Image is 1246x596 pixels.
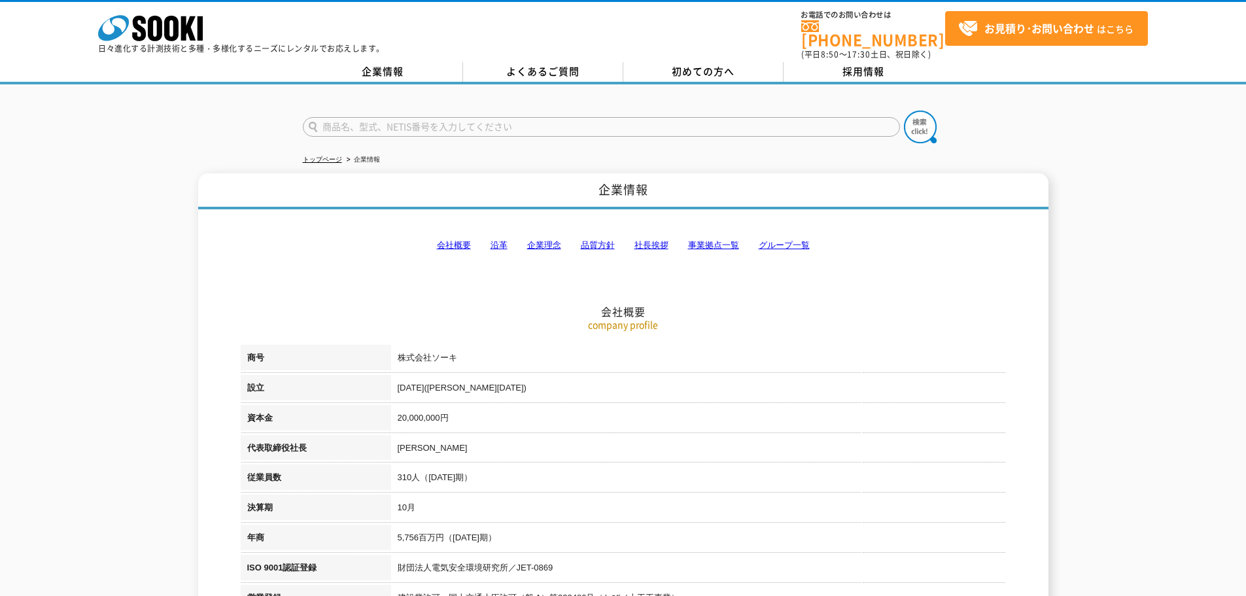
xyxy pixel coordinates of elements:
a: [PHONE_NUMBER] [801,20,945,47]
a: 会社概要 [437,240,471,250]
li: 企業情報 [344,153,380,167]
td: [PERSON_NAME] [391,435,1006,465]
th: ISO 9001認証登録 [241,555,391,585]
input: 商品名、型式、NETIS番号を入力してください [303,117,900,137]
a: 社長挨拶 [634,240,668,250]
p: company profile [241,318,1006,332]
h2: 会社概要 [241,174,1006,319]
span: (平日 ～ 土日、祝日除く) [801,48,931,60]
a: 企業理念 [527,240,561,250]
a: グループ一覧 [759,240,810,250]
a: 沿革 [491,240,508,250]
td: 20,000,000円 [391,405,1006,435]
strong: お見積り･お問い合わせ [984,20,1094,36]
a: 品質方針 [581,240,615,250]
a: お見積り･お問い合わせはこちら [945,11,1148,46]
span: はこちら [958,19,1134,39]
span: お電話でのお問い合わせは [801,11,945,19]
span: 初めての方へ [672,64,735,79]
th: 設立 [241,375,391,405]
th: 従業員数 [241,465,391,495]
td: [DATE]([PERSON_NAME][DATE]) [391,375,1006,405]
a: 事業拠点一覧 [688,240,739,250]
th: 代表取締役社長 [241,435,391,465]
a: 初めての方へ [623,62,784,82]
a: 採用情報 [784,62,944,82]
a: 企業情報 [303,62,463,82]
span: 17:30 [847,48,871,60]
h1: 企業情報 [198,173,1048,209]
th: 商号 [241,345,391,375]
th: 年商 [241,525,391,555]
img: btn_search.png [904,111,937,143]
p: 日々進化する計測技術と多種・多様化するニーズにレンタルでお応えします。 [98,44,385,52]
td: 5,756百万円（[DATE]期） [391,525,1006,555]
td: 株式会社ソーキ [391,345,1006,375]
th: 決算期 [241,495,391,525]
td: 310人（[DATE]期） [391,465,1006,495]
a: トップページ [303,156,342,163]
td: 財団法人電気安全環境研究所／JET-0869 [391,555,1006,585]
td: 10月 [391,495,1006,525]
a: よくあるご質問 [463,62,623,82]
span: 8:50 [821,48,839,60]
th: 資本金 [241,405,391,435]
